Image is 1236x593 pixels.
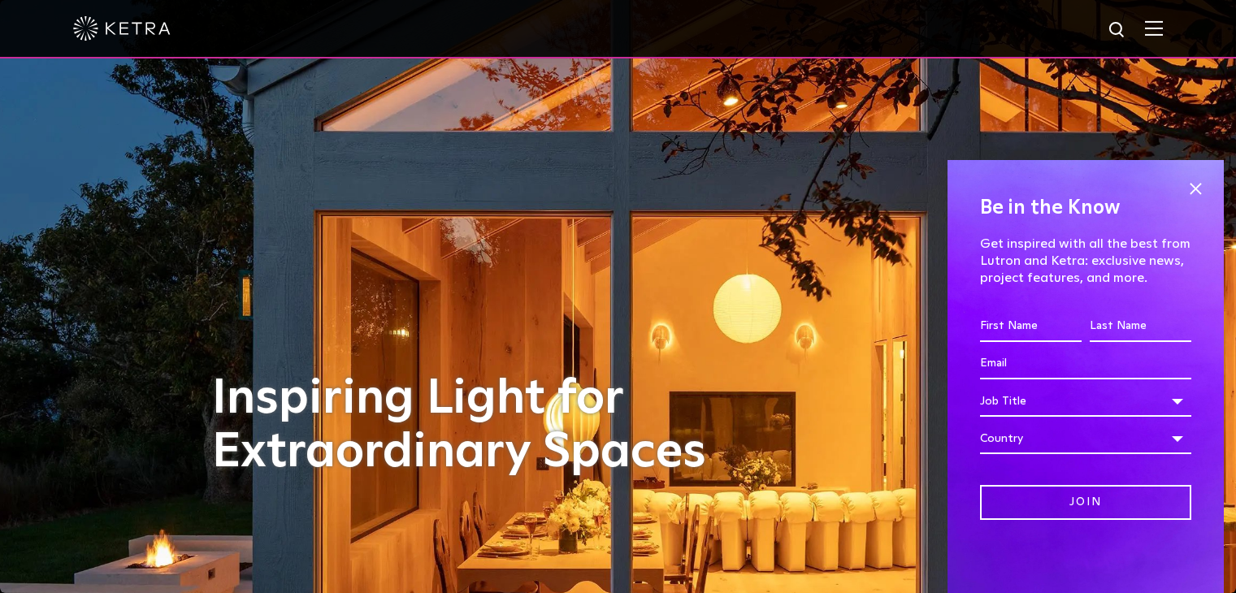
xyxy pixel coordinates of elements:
[980,485,1191,520] input: Join
[1090,311,1191,342] input: Last Name
[1108,20,1128,41] img: search icon
[980,348,1191,379] input: Email
[980,236,1191,286] p: Get inspired with all the best from Lutron and Ketra: exclusive news, project features, and more.
[1145,20,1163,36] img: Hamburger%20Nav.svg
[980,311,1082,342] input: First Name
[980,386,1191,417] div: Job Title
[980,423,1191,454] div: Country
[73,16,171,41] img: ketra-logo-2019-white
[212,372,740,479] h1: Inspiring Light for Extraordinary Spaces
[980,193,1191,223] h4: Be in the Know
